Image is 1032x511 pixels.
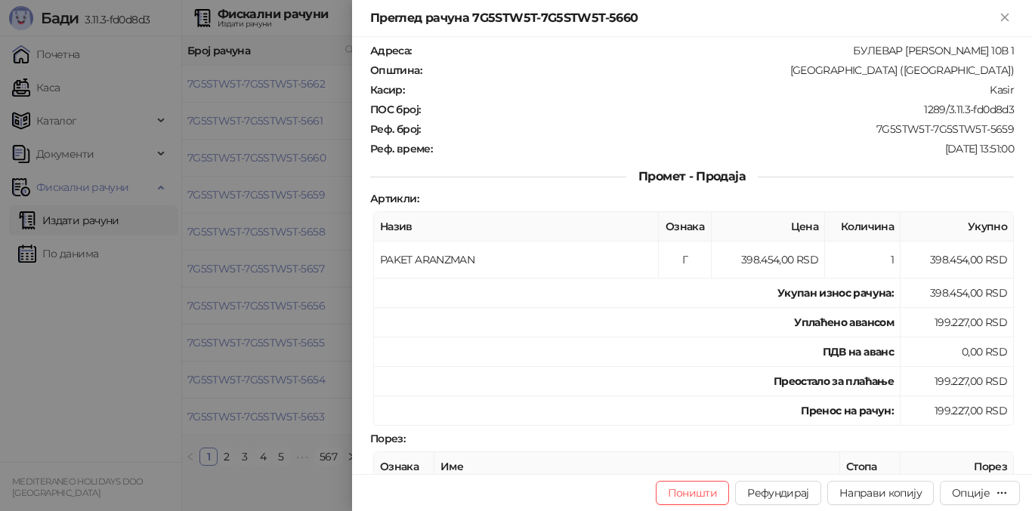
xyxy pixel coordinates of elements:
span: Направи копију [839,486,922,500]
td: 199.227,00 RSD [901,367,1014,396]
td: 199.227,00 RSD [901,396,1014,426]
strong: Порез : [370,432,405,445]
div: [DATE] 13:51:00 [434,142,1015,155]
th: Укупно [901,212,1014,242]
div: [GEOGRAPHIC_DATA] ([GEOGRAPHIC_DATA]) [423,63,1015,77]
strong: Пренос на рачун : [801,404,894,417]
th: Назив [374,212,659,242]
strong: Преостало за плаћање [774,374,894,388]
span: Промет - Продаја [626,169,758,183]
th: Ознака [374,452,434,482]
button: Поништи [656,481,730,505]
div: Преглед рачуна 7G5STW5T-7G5STW5T-5660 [370,9,996,27]
div: БУЛЕВАР [PERSON_NAME] 10В 1 [413,44,1015,57]
td: 1 [825,242,901,279]
div: 1289/3.11.3-fd0d8d3 [422,103,1015,116]
strong: Општина : [370,63,422,77]
button: Направи копију [827,481,934,505]
div: Опције [952,486,990,500]
th: Цена [712,212,825,242]
th: Ознака [659,212,712,242]
td: 0,00 RSD [901,337,1014,367]
th: Стопа [840,452,901,482]
strong: Реф. време : [370,142,432,155]
strong: Укупан износ рачуна : [777,286,894,300]
td: 398.454,00 RSD [901,242,1014,279]
button: Опције [940,481,1020,505]
td: Г [659,242,712,279]
td: 398.454,00 RSD [901,279,1014,308]
div: Kasir [406,83,1015,97]
div: 7G5STW5T-7G5STW5T-5659 [422,122,1015,136]
strong: Уплаћено авансом [794,316,894,329]
strong: Касир : [370,83,404,97]
td: PAKET ARANZMAN [374,242,659,279]
button: Close [996,9,1014,27]
strong: Адреса : [370,44,412,57]
th: Порез [901,452,1014,482]
th: Количина [825,212,901,242]
td: 199.227,00 RSD [901,308,1014,337]
th: Име [434,452,840,482]
td: 398.454,00 RSD [712,242,825,279]
strong: Реф. број : [370,122,421,136]
button: Рефундирај [735,481,821,505]
strong: Артикли : [370,192,419,205]
strong: ПОС број : [370,103,420,116]
strong: ПДВ на аванс [823,345,894,359]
